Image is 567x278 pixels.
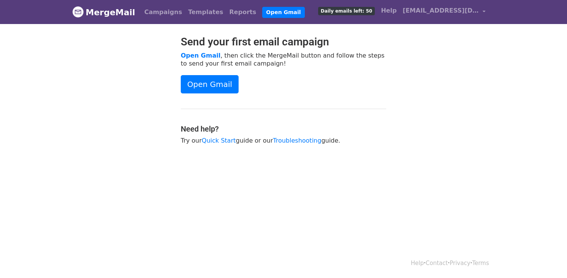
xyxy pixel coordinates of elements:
[450,260,470,267] a: Privacy
[181,35,386,48] h2: Send your first email campaign
[529,241,567,278] iframe: Chat Widget
[181,75,239,93] a: Open Gmail
[378,3,400,18] a: Help
[181,51,386,67] p: , then click the MergeMail button and follow the steps to send your first email campaign!
[315,3,378,18] a: Daily emails left: 50
[185,5,226,20] a: Templates
[400,3,489,21] a: [EMAIL_ADDRESS][DOMAIN_NAME]
[226,5,260,20] a: Reports
[72,4,135,20] a: MergeMail
[141,5,185,20] a: Campaigns
[181,52,220,59] a: Open Gmail
[273,137,321,144] a: Troubleshooting
[426,260,448,267] a: Contact
[318,7,375,15] span: Daily emails left: 50
[181,137,386,145] p: Try our guide or our guide.
[181,124,386,133] h4: Need help?
[403,6,479,15] span: [EMAIL_ADDRESS][DOMAIN_NAME]
[72,6,84,18] img: MergeMail logo
[262,7,304,18] a: Open Gmail
[411,260,424,267] a: Help
[202,137,236,144] a: Quick Start
[472,260,489,267] a: Terms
